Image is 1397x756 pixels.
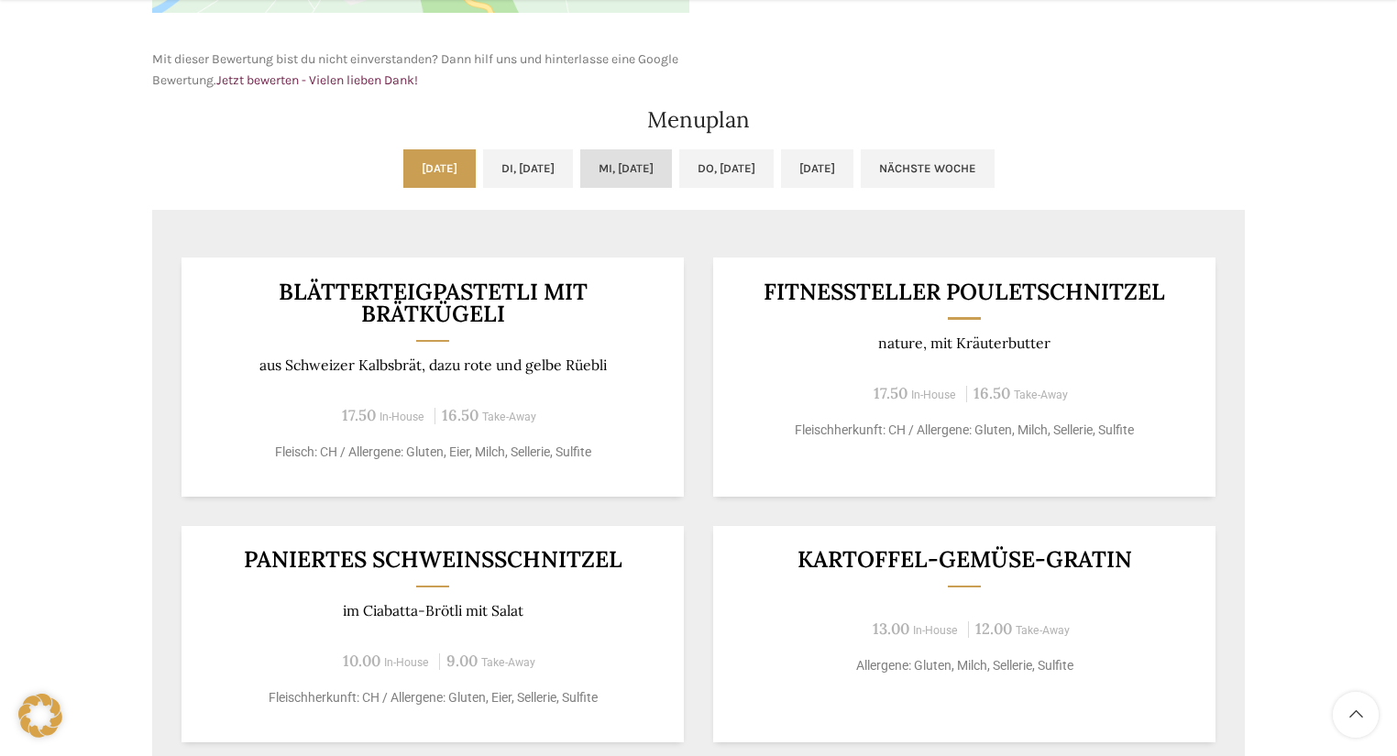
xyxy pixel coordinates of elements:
[736,656,1193,675] p: Allergene: Gluten, Milch, Sellerie, Sulfite
[1014,389,1068,401] span: Take-Away
[481,656,535,669] span: Take-Away
[342,405,376,425] span: 17.50
[204,688,662,707] p: Fleischherkunft: CH / Allergene: Gluten, Eier, Sellerie, Sulfite
[874,383,907,403] span: 17.50
[736,421,1193,440] p: Fleischherkunft: CH / Allergene: Gluten, Milch, Sellerie, Sulfite
[975,619,1012,639] span: 12.00
[781,149,853,188] a: [DATE]
[1333,692,1379,738] a: Scroll to top button
[580,149,672,188] a: Mi, [DATE]
[679,149,774,188] a: Do, [DATE]
[1016,624,1070,637] span: Take-Away
[911,389,956,401] span: In-House
[442,405,478,425] span: 16.50
[343,651,380,671] span: 10.00
[873,619,909,639] span: 13.00
[973,383,1010,403] span: 16.50
[204,548,662,571] h3: Paniertes Schweinsschnitzel
[204,280,662,325] h3: Blätterteigpastetli mit Brätkügeli
[913,624,958,637] span: In-House
[204,443,662,462] p: Fleisch: CH / Allergene: Gluten, Eier, Milch, Sellerie, Sulfite
[152,109,1245,131] h2: Menuplan
[736,548,1193,571] h3: Kartoffel-Gemüse-Gratin
[384,656,429,669] span: In-House
[736,334,1193,352] p: nature, mit Kräuterbutter
[204,602,662,619] p: im Ciabatta-Brötli mit Salat
[736,280,1193,303] h3: Fitnessteller Pouletschnitzel
[216,72,418,88] a: Jetzt bewerten - Vielen lieben Dank!
[861,149,995,188] a: Nächste Woche
[483,149,573,188] a: Di, [DATE]
[379,411,424,423] span: In-House
[446,651,478,671] span: 9.00
[204,356,662,374] p: aus Schweizer Kalbsbrät, dazu rote und gelbe Rüebli
[482,411,536,423] span: Take-Away
[152,49,689,91] p: Mit dieser Bewertung bist du nicht einverstanden? Dann hilf uns und hinterlasse eine Google Bewer...
[403,149,476,188] a: [DATE]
